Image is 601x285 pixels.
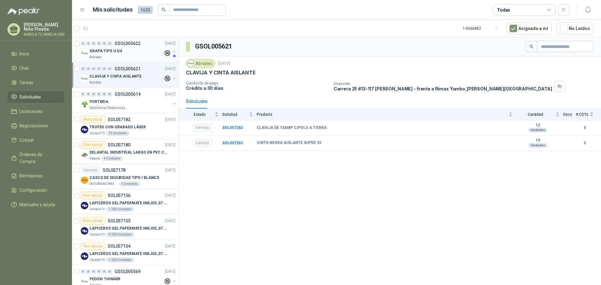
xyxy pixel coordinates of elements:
p: SOL057155 [108,219,131,223]
a: Por cotizarSOL057154[DATE] Company LogoLAPICEROS GEL PAPERMATE INKJOE ,07 1 LOGO 1 TINTACaracol T... [72,240,178,265]
b: 12 [516,123,559,128]
th: Producto [257,109,516,120]
span: search [162,8,166,12]
a: Tareas [8,77,64,89]
p: CLAVIJA Y CINTA AISLANTE [90,74,141,79]
span: Solicitudes [19,94,41,100]
button: No Leídos [557,23,593,34]
div: Unidades [528,143,547,148]
img: Company Logo [81,151,88,159]
img: Company Logo [81,50,88,57]
img: Company Logo [81,126,88,133]
span: Estado [186,112,213,117]
div: 0 [102,41,107,46]
p: Crédito a 30 días [186,85,329,91]
p: Condición de pago [186,81,329,85]
p: [DATE] [165,117,176,123]
img: Company Logo [81,202,88,209]
span: Cotizar [19,137,34,144]
div: 0 [86,269,91,274]
p: MARCA TU MARCA SAS [24,33,64,36]
h1: Mis solicitudes [93,5,133,14]
b: 0 [576,140,593,146]
span: Chat [19,65,29,72]
p: LAPICEROS GEL PAPERMATE INKJOE ,07 1 LOGO 1 TINTA [90,200,167,206]
a: CerradoSOL057178[DATE] Company LogoCASCO DE SEGURIDAD TIPO I BLANCOSEGURIDAD PROVISER LTDA5 Unidades [72,164,178,189]
p: [PERSON_NAME] Niño Pineda [24,23,64,31]
p: SOL057178 [103,168,126,172]
div: 0 [107,41,112,46]
p: LAPICEROS GEL PAPERMATE INKJOE ,07 1 LOGO 1 TINTA [90,251,167,257]
th: Cantidad [516,109,563,120]
div: Por cotizar [81,217,105,225]
div: 3.000 Unidades [106,232,134,237]
p: GRAPA TIPO U 3/4 [90,48,122,54]
span: Inicio [19,50,29,57]
span: Configuración [19,187,47,194]
div: 0 [107,269,112,274]
span: Solicitud [222,112,248,117]
span: Licitaciones [19,108,43,115]
div: 0 [81,92,85,96]
div: 0 [91,92,96,96]
a: Configuración [8,184,64,196]
div: 0 [102,92,107,96]
a: Chat [8,62,64,74]
p: PEDIDO THINNER [90,276,121,282]
a: SOL057262 [222,125,243,130]
div: Unidades [528,128,547,133]
a: Remisiones [8,170,64,182]
span: Producto [257,112,507,117]
h3: GSOL005621 [195,42,233,51]
p: GSOL005622 [115,41,141,46]
p: CLAVIJA Y CINTA AISLANTE [186,69,256,76]
p: Dirección [334,82,552,86]
th: Estado [178,109,222,120]
div: 0 [97,269,101,274]
a: 0 0 0 0 0 0 GSOL005621[DATE] Company LogoCLAVIJA Y CINTA AISLANTEAlmatec [81,65,177,85]
div: 0 [91,67,96,71]
div: 0 [81,67,85,71]
a: Por cotizarSOL057180[DATE] Company LogoDELANTAL INDUSTRIAL LARGO EN PVC COLOR AMARILLOPatojito4 U... [72,139,178,164]
span: Cantidad [516,112,554,117]
p: Caracol TV [90,131,105,136]
div: Cerrado [193,124,212,132]
img: Logo peakr [8,8,39,15]
span: # COTs [576,112,588,117]
span: 1635 [138,6,153,14]
p: [DATE] [165,218,176,224]
th: Docs [563,109,576,120]
a: Solicitudes [8,91,64,103]
div: 0 [107,67,112,71]
p: Carrera 25 #13-117 [PERSON_NAME] - frente a Rimax Yumbo , [PERSON_NAME][GEOGRAPHIC_DATA] [334,86,552,91]
div: 5 Unidades [119,181,141,186]
p: [DATE] [165,41,176,47]
div: 1 - 50 de 882 [463,23,501,33]
b: 0 [576,125,593,131]
span: search [529,44,534,49]
span: Órdenes de Compra [19,151,59,165]
div: Por cotizar [81,192,105,199]
div: 4 Unidades [101,156,123,161]
p: DELANTAL INDUSTRIAL LARGO EN PVC COLOR AMARILLO [90,150,167,155]
div: 0 [86,41,91,46]
p: [DATE] [218,61,230,67]
p: TROFEO CON GRABADO LÁSER [90,124,146,130]
p: [DATE] [165,91,176,97]
a: Inicio [8,48,64,60]
div: Por cotizar [81,141,105,149]
div: 0 [97,41,101,46]
p: [DATE] [165,167,176,173]
th: # COTs [576,109,601,120]
div: 0 [81,269,85,274]
p: SOL057180 [108,143,131,147]
img: Company Logo [81,75,88,83]
a: Negociaciones [8,120,64,132]
button: Asignado a mi [506,23,552,34]
b: CINTA NEGRA AISLANTE SUPER 33 [257,140,321,145]
th: Solicitud [222,109,257,120]
p: PORTERIA [90,99,108,105]
div: 1.000 Unidades [106,207,134,212]
img: Company Logo [81,176,88,184]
